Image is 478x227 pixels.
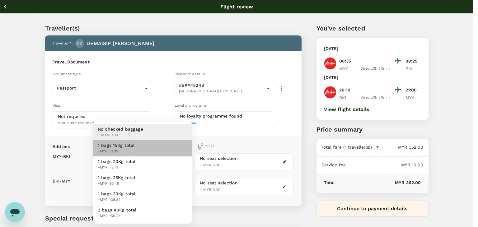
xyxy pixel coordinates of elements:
span: 1 bags 25Kg total [98,174,135,181]
span: +MYR 159.72 [98,213,137,219]
span: +MYR 73.71 [98,164,136,171]
span: +MYR 51.39 [98,148,135,155]
span: 1 bags 20Kg total [98,158,136,164]
span: No checked baggage [98,126,143,132]
span: +MYR 90.48 [98,181,135,187]
span: 1 bags 30Kg total [98,191,136,197]
span: 2 bags 40Kg total [98,207,137,213]
span: 1 bags 15Kg total [98,142,135,148]
span: +MYR 108.34 [98,197,136,203]
span: + MYR 0.00 [98,132,143,138]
